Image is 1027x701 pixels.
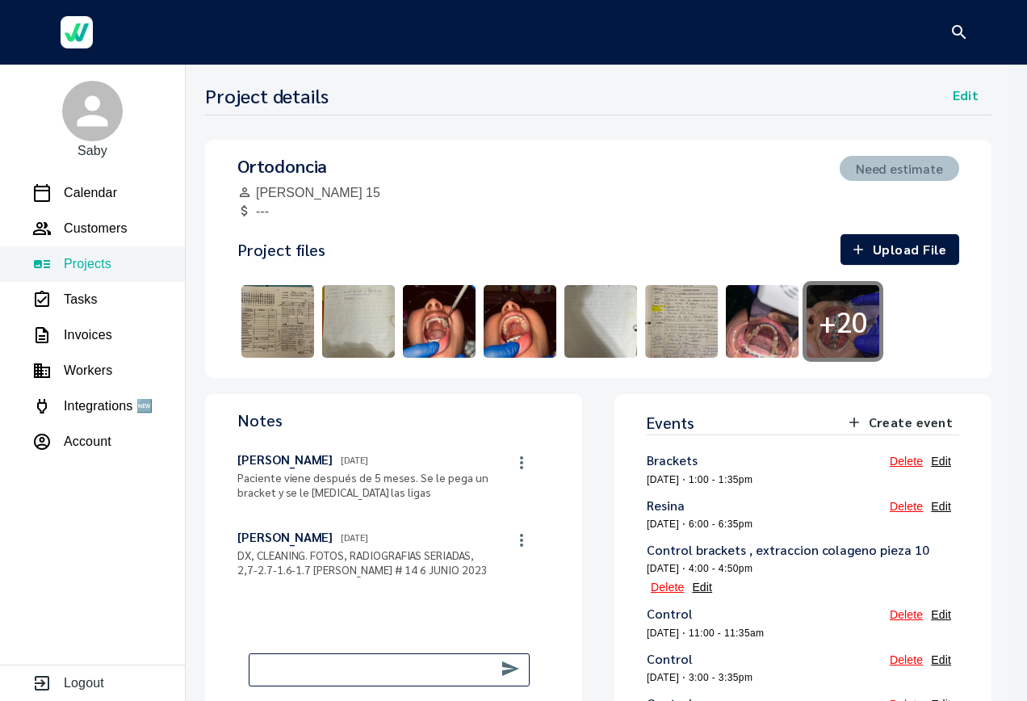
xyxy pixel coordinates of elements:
p: Tasks [64,290,98,309]
a: Projects [32,254,111,274]
button: Upload File [840,234,959,265]
img: image_picker_717DE395-FC30-4704-89AE-43CA13698F2B-61731-00000D295868AB6C.jpg [560,281,641,362]
button: Edit [940,84,991,107]
a: Invoices [32,325,112,345]
a: Edit [931,653,951,666]
img: IMG_0232-1752955534942.jpeg [480,281,560,362]
h5: [PERSON_NAME] [237,528,333,545]
h5: Control [647,650,752,667]
p: Logout [64,674,104,693]
button: Create event [843,410,960,434]
a: Workers [32,361,112,380]
span: [DATE] ⋅ 4:00 - 4:50pm [647,563,752,574]
span: [DATE] ⋅ 3:00 - 3:35pm [647,672,752,683]
h3: Ortodoncia [237,156,327,177]
a: Delete [651,581,684,594]
a: [PERSON_NAME] 15 [256,186,380,199]
p: Workers [64,361,112,380]
p: Integrations 🆕 [64,397,153,416]
span: Create event [849,411,954,434]
h5: Brackets [647,451,752,468]
h6: [DATE] [341,452,368,468]
p: DX, CLEANING. FOTOS, RADIOGRAFIAS SERIADAS, 2,7-2.7-1.6-1.7 [PERSON_NAME] # 14 6 JUNIO 2023 [237,548,493,577]
h6: [DATE] [341,530,368,545]
h5: Control brackets , extraccion colageno pieza 10 [647,541,929,558]
p: Invoices [64,325,112,345]
h5: Resina [647,497,752,514]
a: Edit [931,500,951,513]
h4: Notes [237,410,550,430]
img: image_picker_D8CBAD7D-78D0-4B12-85A1-4E6052946699-13089-0000048FFA618490.jpg [237,281,318,362]
h4: Events [647,413,694,432]
a: Customers [32,219,128,238]
a: Werkgo Logo [48,8,105,57]
a: Edit [931,608,951,621]
a: Edit [692,581,712,594]
span: --- [256,204,269,218]
a: Tasks [32,290,98,309]
p: Account [64,432,111,451]
a: Calendar [32,183,117,203]
img: image_picker_10453C2A-F1DE-4E30-A2B6-88623AD17558-24441-000008585D468C25.jpg [641,281,722,362]
img: IMG_0231-1752955535017.jpeg [399,281,480,362]
img: IMG_0392-1745078648636.jpeg [722,281,803,362]
p: Calendar [64,183,117,203]
span: [DATE] ⋅ 1:00 - 1:35pm [647,474,752,485]
a: Edit [931,455,951,468]
h5: Control [647,605,764,622]
a: Delete [890,653,923,666]
h3: Project details [205,84,329,107]
span: Upload File [853,238,946,261]
h5: [PERSON_NAME] [237,451,333,468]
a: Delete [890,455,923,468]
span: [DATE] ⋅ 6:00 - 6:35pm [647,518,752,530]
img: image_picker_643D9390-AF05-4976-B06B-68C5391650F6-63207-00000C062F8129CB.jpg [318,281,399,362]
a: Integrations 🆕 [32,397,153,416]
p: Projects [64,254,111,274]
h3: Project files [237,241,325,259]
img: Werkgo Logo [61,16,93,48]
a: Delete [890,608,923,621]
p: Saby [78,141,107,161]
a: Delete [890,500,923,513]
p: Paciente viene después de 5 meses. Se le pega un bracket y se le [MEDICAL_DATA] las ligas [237,470,493,499]
span: [DATE] ⋅ 11:00 - 11:35am [647,628,764,639]
a: +20 [803,281,883,362]
p: Customers [64,219,128,238]
h1: + 20 [819,305,866,338]
h5: Need estimate [856,160,943,177]
a: Account [32,432,111,451]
